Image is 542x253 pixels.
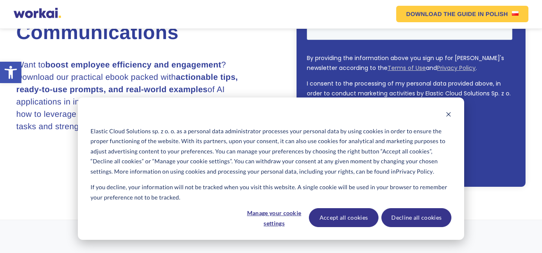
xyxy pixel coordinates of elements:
[396,167,433,177] a: Privacy Policy
[512,11,519,16] img: US flag
[243,208,306,227] button: Manage your cookie settings
[91,182,451,202] p: If you decline, your information will not be tracked when you visit this website. A single cookie...
[406,11,476,17] em: DOWNLOAD THE GUIDE
[446,110,451,121] button: Dismiss cookie banner
[78,97,464,240] div: Cookie banner
[381,208,451,227] button: Decline all cookies
[309,208,379,227] button: Accept all cookies
[16,59,246,133] h3: Want to ? Download our practical ebook packed with of AI applications in internal communication. ...
[396,6,528,22] a: DOWNLOAD THE GUIDEIN POLISHUS flag
[16,2,271,43] h1: AI in Internal Communications
[91,126,451,177] p: Elastic Cloud Solutions sp. z o. o. as a personal data administrator processes your personal data...
[45,60,221,70] strong: boost employee efficiency and engagement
